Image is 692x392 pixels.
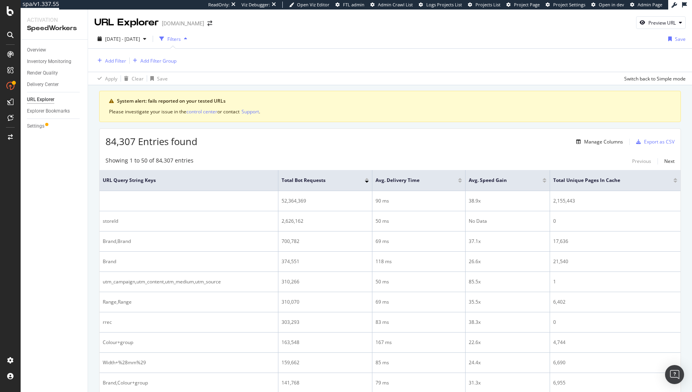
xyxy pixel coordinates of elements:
[665,365,684,384] div: Open Intercom Messenger
[103,319,275,326] div: rrec
[27,46,46,54] div: Overview
[419,2,462,8] a: Logs Projects List
[27,80,82,89] a: Delivery Center
[282,298,369,306] div: 310,070
[130,56,176,65] button: Add Filter Group
[109,108,671,115] div: Please investigate your issue in the or contact .
[633,136,675,148] button: Export as CSV
[103,218,275,225] div: storeId
[553,177,661,184] span: Total Unique Pages in Cache
[469,298,546,306] div: 35.5x
[103,177,263,184] span: URL Query String Keys
[27,122,44,130] div: Settings
[632,157,651,166] button: Previous
[469,197,546,205] div: 38.9x
[282,177,353,184] span: Total Bot Requests
[376,177,446,184] span: Avg. Delivery Time
[103,278,275,285] div: utm_campaign,utm_content,utm_medium,utm_source
[664,157,675,166] button: Next
[27,96,54,104] div: URL Explorer
[207,21,212,26] div: arrow-right-arrow-left
[475,2,500,8] span: Projects List
[103,359,275,366] div: Width+%28mm%29
[553,197,677,205] div: 2,155,443
[27,122,82,130] a: Settings
[376,298,462,306] div: 69 ms
[282,278,369,285] div: 310,266
[553,379,677,386] div: 6,955
[553,319,677,326] div: 0
[27,96,82,104] a: URL Explorer
[157,75,168,82] div: Save
[644,138,675,145] div: Export as CSV
[632,158,651,164] div: Previous
[469,238,546,245] div: 37.1x
[27,24,81,33] div: SpeedWorkers
[553,298,677,306] div: 6,402
[282,258,369,265] div: 374,551
[103,238,275,245] div: Brand,Brand
[584,138,623,145] div: Manage Columns
[156,33,190,45] button: Filters
[468,2,500,8] a: Projects List
[27,69,82,77] a: Render Quality
[167,36,181,42] div: Filters
[553,2,585,8] span: Project Settings
[553,359,677,366] div: 6,690
[378,2,413,8] span: Admin Crawl List
[105,157,194,166] div: Showing 1 to 50 of 84,307 entries
[469,278,546,285] div: 85.5x
[27,46,82,54] a: Overview
[636,16,686,29] button: Preview URL
[289,2,330,8] a: Open Viz Editor
[132,75,144,82] div: Clear
[426,2,462,8] span: Logs Projects List
[94,33,150,45] button: [DATE] - [DATE]
[282,197,369,205] div: 52,364,369
[208,2,230,8] div: ReadOnly:
[469,218,546,225] div: No Data
[553,218,677,225] div: 0
[103,258,275,265] div: Brand
[282,359,369,366] div: 159,662
[103,379,275,386] div: Brand,Colour+group
[94,72,117,85] button: Apply
[335,2,364,8] a: FTL admin
[105,57,126,64] div: Add Filter
[297,2,330,8] span: Open Viz Editor
[117,98,671,105] div: System alert: fails reported on your tested URLs
[675,36,686,42] div: Save
[469,177,531,184] span: Avg. Speed Gain
[665,33,686,45] button: Save
[553,258,677,265] div: 21,540
[553,339,677,346] div: 4,744
[282,218,369,225] div: 2,626,162
[638,2,662,8] span: Admin Page
[469,319,546,326] div: 38.3x
[376,238,462,245] div: 69 ms
[105,36,140,42] span: [DATE] - [DATE]
[242,108,259,115] button: Support
[648,19,676,26] div: Preview URL
[282,339,369,346] div: 163,548
[186,108,217,115] button: control center
[282,379,369,386] div: 141,768
[624,75,686,82] div: Switch back to Simple mode
[27,57,71,66] div: Inventory Monitoring
[27,57,82,66] a: Inventory Monitoring
[27,107,70,115] div: Explorer Bookmarks
[591,2,624,8] a: Open in dev
[370,2,413,8] a: Admin Crawl List
[94,56,126,65] button: Add Filter
[469,359,546,366] div: 24.4x
[94,16,159,29] div: URL Explorer
[103,298,275,306] div: Range,Range
[105,75,117,82] div: Apply
[103,339,275,346] div: Colour+group
[27,80,59,89] div: Delivery Center
[376,197,462,205] div: 90 ms
[573,137,623,147] button: Manage Columns
[469,339,546,346] div: 22.6x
